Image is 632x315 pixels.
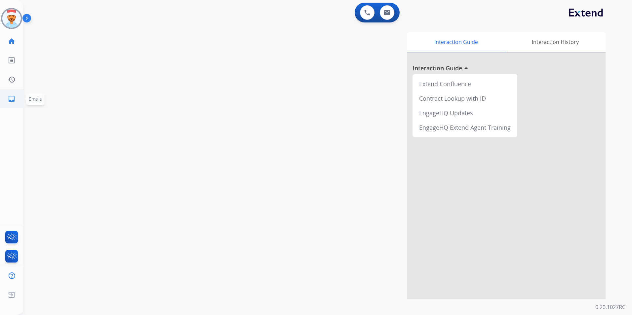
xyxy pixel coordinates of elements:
[29,96,42,102] span: Emails
[2,9,21,28] img: avatar
[8,37,16,45] mat-icon: home
[8,76,16,84] mat-icon: history
[415,91,515,106] div: Contract Lookup with ID
[8,56,16,64] mat-icon: list_alt
[415,106,515,120] div: EngageHQ Updates
[595,303,625,311] p: 0.20.1027RC
[415,77,515,91] div: Extend Confluence
[407,32,505,52] div: Interaction Guide
[505,32,606,52] div: Interaction History
[8,95,16,103] mat-icon: inbox
[415,120,515,135] div: EngageHQ Extend Agent Training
